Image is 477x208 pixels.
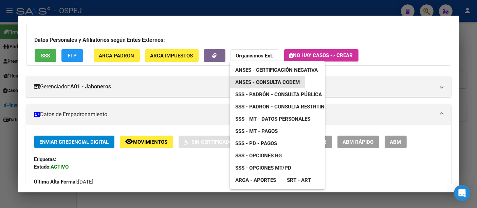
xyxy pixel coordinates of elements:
[454,185,470,201] div: Open Intercom Messenger
[34,83,435,91] mat-panel-title: Gerenciador:
[34,156,57,162] strong: Etiquetas:
[26,76,451,97] mat-expansion-panel-header: Gerenciador:A01 - Jaboneros
[145,49,199,62] button: ARCA Impuestos
[99,53,134,59] span: ARCA Padrón
[192,139,270,145] span: Sin Certificado Discapacidad
[34,179,78,185] strong: Última Alta Formal:
[120,136,173,148] button: Movimientos
[133,139,168,145] span: Movimientos
[26,104,451,125] mat-expansion-panel-header: Datos de Empadronamiento
[40,139,109,145] span: Enviar Credencial Digital
[35,36,443,44] h3: Datos Personales y Afiliatorios según Entes Externos:
[150,53,193,59] span: ARCA Impuestos
[34,136,114,148] button: Enviar Credencial Digital
[236,53,274,59] strong: Organismos Ext.
[41,53,50,59] span: SSS
[343,139,374,145] span: ABM Rápido
[290,52,353,58] span: No hay casos -> Crear
[337,136,379,148] button: ABM Rápido
[34,110,435,119] mat-panel-title: Datos de Empadronamiento
[35,49,56,62] button: SSS
[61,49,83,62] button: FTP
[94,49,140,62] button: ARCA Padrón
[179,136,276,148] button: Sin Certificado Discapacidad
[34,164,51,170] strong: Estado:
[287,139,327,145] span: Crear Familiar
[281,136,332,148] button: Crear Familiar
[284,49,359,62] button: No hay casos -> Crear
[385,136,407,148] button: ABM
[51,164,69,170] strong: ACTIVO
[231,49,279,62] button: Organismos Ext.
[34,179,94,185] span: [DATE]
[68,53,77,59] span: FTP
[71,83,111,91] strong: A01 - Jaboneros
[125,137,133,145] mat-icon: remove_red_eye
[390,139,401,145] span: ABM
